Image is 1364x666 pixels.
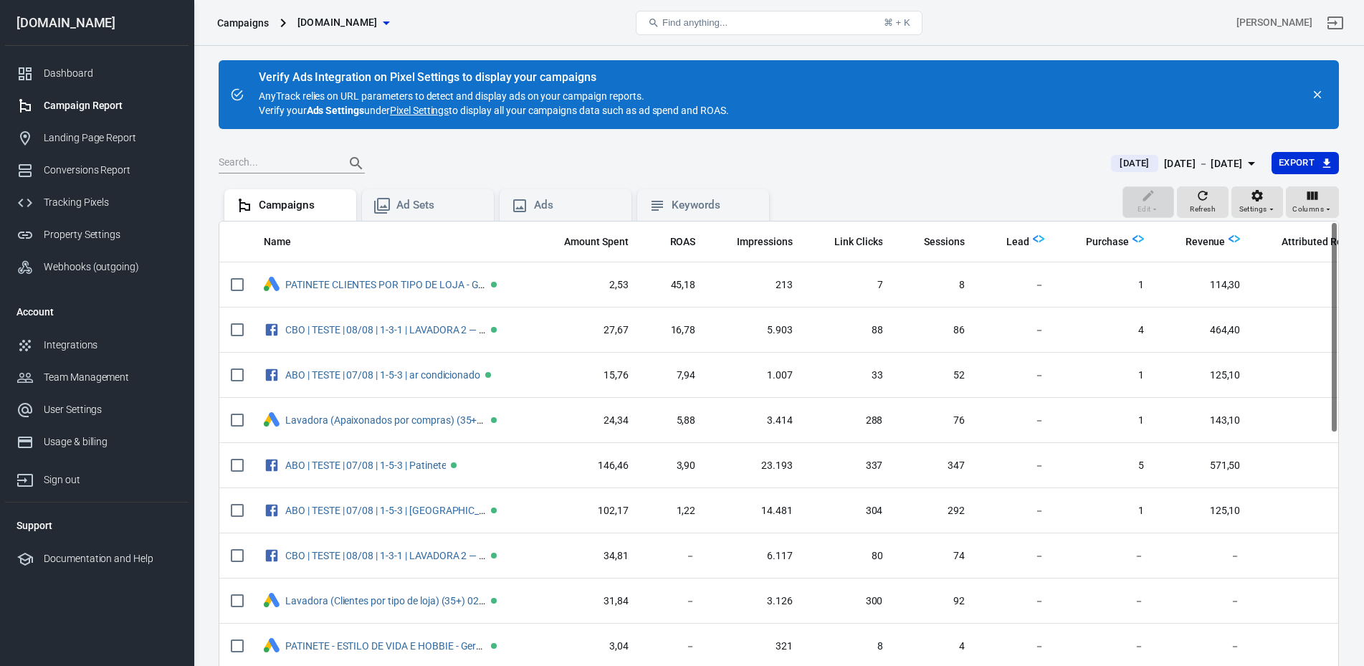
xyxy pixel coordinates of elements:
a: Dashboard [5,57,189,90]
span: － [1167,639,1241,654]
span: PATINETE CLIENTES POR TIPO DE LOJA - Geração de demanda – 2025-08-13 [285,280,488,290]
span: 52 [905,368,965,383]
button: Search [339,146,373,181]
span: Total revenue calculated by AnyTrack. [1167,233,1226,250]
span: 86 [905,323,965,338]
div: Integrations [44,338,177,353]
span: The number of clicks on links within the ad that led to advertiser-specified destinations [834,233,883,250]
span: Purchase [1086,235,1129,249]
a: ABO | TESTE | 07/08 | 1-5-3 | ar condicionado [285,369,480,381]
span: 34,81 [545,549,629,563]
span: The number of times your ads were on screen. [737,233,793,250]
span: － [1263,414,1364,428]
div: Account id: VW6wEJAx [1236,15,1312,30]
a: User Settings [5,394,189,426]
span: 15,76 [545,368,629,383]
svg: Facebook Ads [264,321,280,338]
span: Active [491,598,497,604]
span: PATINETE - ESTILO DE VIDA E HOBBIE - Geração de demanda – 2025-08-13 #5 [285,641,488,651]
div: Google Ads [264,412,280,429]
span: Purchase [1067,235,1129,249]
span: 304 [816,504,883,518]
a: Conversions Report [5,154,189,186]
li: Support [5,508,189,543]
span: 1 [1067,278,1144,292]
div: Conversions Report [44,163,177,178]
div: Google Ads [264,593,280,609]
span: Attributed Results [1282,235,1364,249]
span: － [988,323,1044,338]
span: Active [491,508,497,513]
span: 76 [905,414,965,428]
span: － [988,504,1044,518]
span: 80 [816,549,883,563]
button: close [1307,85,1327,105]
span: － [988,278,1044,292]
span: Lavadora (Apaixonados por compras) (35+) 02/08 #3 [285,415,488,425]
svg: Facebook Ads [264,547,280,564]
div: Tracking Pixels [44,195,177,210]
span: － [988,594,1044,609]
span: Active [491,643,497,649]
span: Active [491,282,497,287]
span: － [1167,549,1241,563]
div: Documentation and Help [44,551,177,566]
a: Property Settings [5,219,189,251]
span: Lavadora (Clientes por tipo de loja) (35+) 02/08 [285,596,488,606]
span: 16,78 [652,323,696,338]
span: Active [491,327,497,333]
span: casatech-es.com [297,14,378,32]
a: Lavadora (Apaixonados por compras) (35+) 02/08 #3 [285,414,524,426]
span: 102,17 [545,504,629,518]
span: － [988,368,1044,383]
a: Landing Page Report [5,122,189,154]
span: Link Clicks [834,235,883,249]
span: － [988,459,1044,473]
span: 23.193 [718,459,793,473]
span: 27,67 [545,323,629,338]
a: PATINETE - ESTILO DE VIDA E HOBBIE - Geração de demanda – [DATE] #5 [285,640,609,652]
div: Campaigns [259,198,345,213]
div: Verify Ads Integration on Pixel Settings to display your campaigns [259,70,729,85]
a: PATINETE CLIENTES POR TIPO DE LOJA - Geração de demanda – [DATE] [285,279,606,290]
span: － [1067,639,1144,654]
span: 5.903 [718,323,793,338]
span: － [652,549,696,563]
span: － [1263,639,1364,654]
span: 146,46 [545,459,629,473]
span: － [988,549,1044,563]
span: 1 [1067,504,1144,518]
div: Campaign Report [44,98,177,113]
span: 1 [1263,504,1364,518]
div: [DOMAIN_NAME] [5,16,189,29]
div: Ad Sets [396,198,482,213]
div: Ads [534,198,620,213]
span: － [652,594,696,609]
span: 2,53 [545,278,629,292]
span: Find anything... [662,17,728,28]
span: 288 [816,414,883,428]
span: － [1067,594,1144,609]
span: 300 [816,594,883,609]
span: Sessions [924,235,965,249]
span: 7 [816,278,883,292]
div: Keywords [672,198,758,213]
span: － [1263,549,1364,563]
span: 24,34 [545,414,629,428]
a: Usage & billing [5,426,189,458]
div: Team Management [44,370,177,385]
span: 292 [905,504,965,518]
span: Settings [1239,203,1267,216]
span: The number of times your ads were on screen. [718,233,793,250]
a: CBO | TESTE | 08/08 | 1-3-1 | LAVADORA 2 — COMPRAS/COMPRADORES ENVOLVIDOS [285,324,665,336]
div: Sign out [44,472,177,487]
button: Find anything...⌘ + K [636,11,922,35]
span: 74 [905,549,965,563]
a: Campaign Report [5,90,189,122]
svg: Facebook Ads [264,366,280,384]
span: 33 [816,368,883,383]
span: ABO | TESTE | 07/08 | 1-5-3 | Patinete [285,460,448,470]
span: 14.481 [718,504,793,518]
span: CBO | TESTE | 08/08 | 1-3-1 | LAVADORA 2 — COMPRAS/COMPRADORES ENVOLVIDOS [285,325,488,335]
span: 143,10 [1167,414,1241,428]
